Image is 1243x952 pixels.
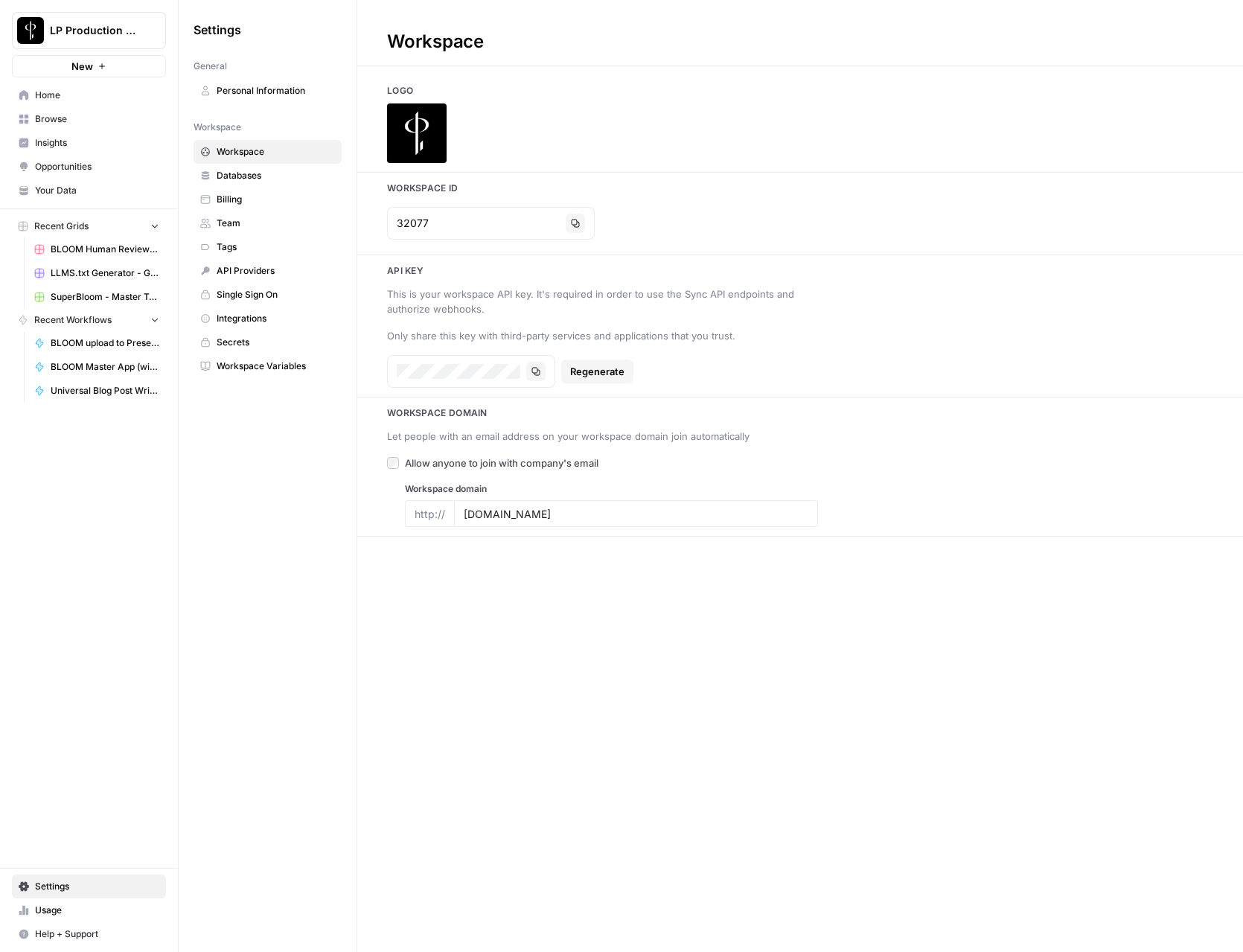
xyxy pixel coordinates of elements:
span: Opportunities [35,160,159,173]
span: BLOOM Human Review (ver2) [51,243,159,256]
img: Company Logo [387,103,447,163]
a: Team [194,211,342,235]
button: New [12,55,166,77]
span: Settings [194,21,241,39]
span: BLOOM Master App (with human review) [51,360,159,374]
img: LP Production Workloads Logo [17,17,44,44]
span: General [194,60,227,73]
a: Settings [12,875,166,898]
button: Regenerate [561,360,633,383]
a: Browse [12,107,166,131]
span: Team [217,217,335,230]
h3: Api key [357,264,1243,278]
span: Tags [217,240,335,254]
span: Billing [217,193,335,206]
span: LLMS.txt Generator - Grid [51,266,159,280]
h3: Logo [357,84,1243,98]
span: API Providers [217,264,335,278]
button: Recent Grids [12,215,166,237]
a: Databases [194,164,342,188]
a: Workspace [194,140,342,164]
div: Workspace [357,30,514,54]
span: Workspace [194,121,241,134]
span: Allow anyone to join with company's email [405,456,598,470]
input: Allow anyone to join with company's email [387,457,399,469]
span: Help + Support [35,927,159,941]
a: BLOOM Master App (with human review) [28,355,166,379]
span: Home [35,89,159,102]
a: Workspace Variables [194,354,342,378]
a: Billing [194,188,342,211]
a: LLMS.txt Generator - Grid [28,261,166,285]
a: BLOOM Human Review (ver2) [28,237,166,261]
span: SuperBloom - Master Topic List [51,290,159,304]
span: BLOOM upload to Presence (after Human Review) [51,336,159,350]
span: Insights [35,136,159,150]
label: Workspace domain [405,482,818,496]
span: Secrets [217,336,335,349]
div: This is your workspace API key. It's required in order to use the Sync API endpoints and authoriz... [387,287,800,316]
a: SuperBloom - Master Topic List [28,285,166,309]
div: Let people with an email address on your workspace domain join automatically [387,429,800,444]
span: Universal Blog Post Writer [51,384,159,397]
span: Regenerate [570,364,624,379]
a: Integrations [194,307,342,330]
a: Secrets [194,330,342,354]
button: Help + Support [12,922,166,946]
span: Integrations [217,312,335,325]
span: Usage [35,904,159,917]
a: Tags [194,235,342,259]
span: Browse [35,112,159,126]
span: Your Data [35,184,159,197]
button: Recent Workflows [12,309,166,331]
span: Single Sign On [217,288,335,301]
div: http:// [405,500,454,527]
a: Home [12,83,166,107]
a: Personal Information [194,79,342,103]
span: Personal Information [217,84,335,98]
span: Workspace Variables [217,360,335,373]
div: Only share this key with third-party services and applications that you trust. [387,328,800,343]
span: Recent Grids [34,220,89,233]
span: Workspace [217,145,335,159]
a: Usage [12,898,166,922]
span: Databases [217,169,335,182]
a: Insights [12,131,166,155]
h3: Workspace Domain [357,406,1243,420]
span: Recent Workflows [34,313,112,327]
a: Single Sign On [194,283,342,307]
h3: Workspace Id [357,182,1243,195]
a: BLOOM upload to Presence (after Human Review) [28,331,166,355]
button: Workspace: LP Production Workloads [12,12,166,49]
a: Universal Blog Post Writer [28,379,166,403]
a: Opportunities [12,155,166,179]
span: New [71,59,93,74]
span: Settings [35,880,159,893]
a: Your Data [12,179,166,202]
a: API Providers [194,259,342,283]
span: LP Production Workloads [50,23,140,38]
